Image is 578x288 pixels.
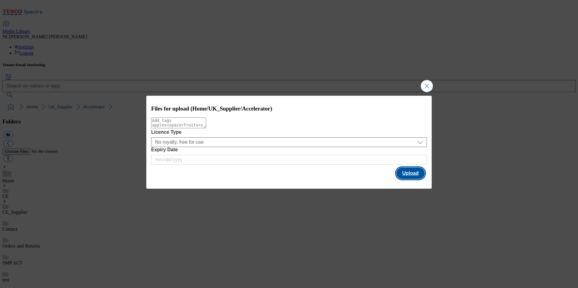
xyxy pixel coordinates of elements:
[151,105,427,112] h3: Files for upload (Home/UK_Supplier/Accelerator)
[151,130,427,135] label: Licence Type
[421,80,433,92] button: Close Modal
[146,96,432,189] div: Modal
[396,168,425,179] button: Upload
[151,147,427,152] label: Expiry Date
